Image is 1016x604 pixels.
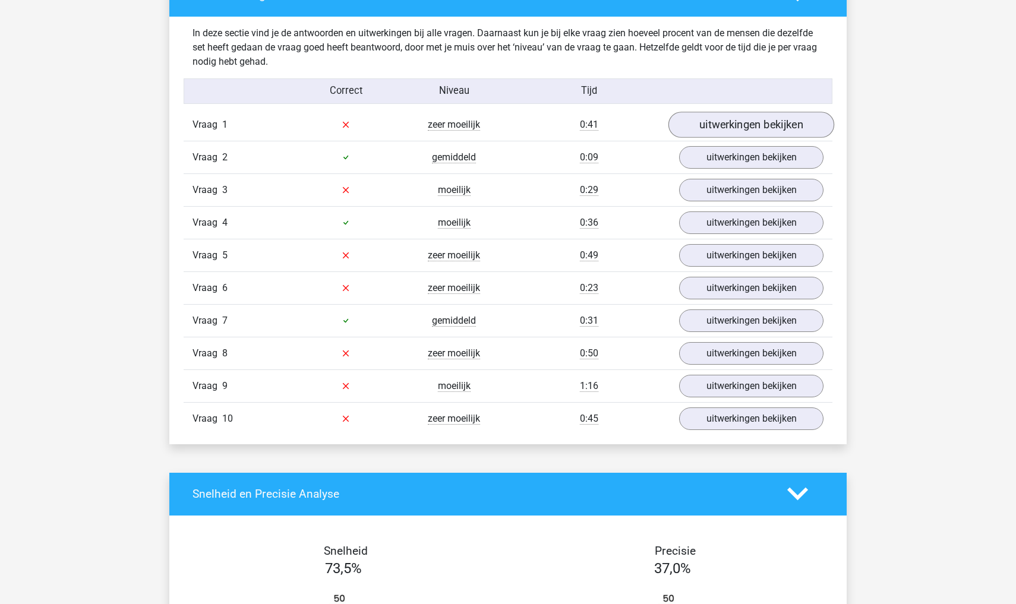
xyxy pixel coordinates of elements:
span: 7 [222,315,228,326]
a: uitwerkingen bekijken [679,146,823,169]
span: 0:09 [580,151,598,163]
span: Vraag [193,346,222,360]
span: 10 [222,413,233,424]
a: uitwerkingen bekijken [679,211,823,234]
span: 8 [222,347,228,359]
span: 1 [222,119,228,130]
span: 0:23 [580,282,598,294]
div: Niveau [400,84,508,99]
span: Vraag [193,216,222,230]
span: gemiddeld [432,151,476,163]
span: Vraag [193,281,222,295]
span: 4 [222,217,228,228]
span: 1:16 [580,380,598,392]
h4: Snelheid en Precisie Analyse [193,487,769,501]
a: uitwerkingen bekijken [679,375,823,397]
span: 9 [222,380,228,391]
span: 0:31 [580,315,598,327]
span: 0:49 [580,249,598,261]
span: 73,5% [325,560,362,577]
span: 3 [222,184,228,195]
div: Correct [292,84,400,99]
span: Vraag [193,379,222,393]
span: 0:45 [580,413,598,425]
a: uitwerkingen bekijken [679,179,823,201]
span: gemiddeld [432,315,476,327]
a: uitwerkingen bekijken [679,342,823,365]
a: uitwerkingen bekijken [668,112,834,138]
span: Vraag [193,183,222,197]
div: In deze sectie vind je de antwoorden en uitwerkingen bij alle vragen. Daarnaast kun je bij elke v... [184,26,832,69]
span: 37,0% [654,560,691,577]
a: uitwerkingen bekijken [679,407,823,430]
span: 2 [222,151,228,163]
span: zeer moeilijk [428,282,480,294]
span: 0:36 [580,217,598,229]
a: uitwerkingen bekijken [679,309,823,332]
span: moeilijk [438,184,471,196]
h4: Snelheid [193,544,499,558]
a: uitwerkingen bekijken [679,244,823,267]
span: Vraag [193,118,222,132]
div: Tijd [508,84,670,99]
span: Vraag [193,248,222,263]
span: 5 [222,249,228,261]
span: 6 [222,282,228,293]
span: moeilijk [438,380,471,392]
span: 0:50 [580,347,598,359]
span: zeer moeilijk [428,347,480,359]
span: zeer moeilijk [428,249,480,261]
span: Vraag [193,150,222,165]
span: Vraag [193,412,222,426]
span: moeilijk [438,217,471,229]
h4: Precisie [522,544,828,558]
span: zeer moeilijk [428,413,480,425]
a: uitwerkingen bekijken [679,277,823,299]
span: Vraag [193,314,222,328]
span: 0:29 [580,184,598,196]
span: 0:41 [580,119,598,131]
span: zeer moeilijk [428,119,480,131]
